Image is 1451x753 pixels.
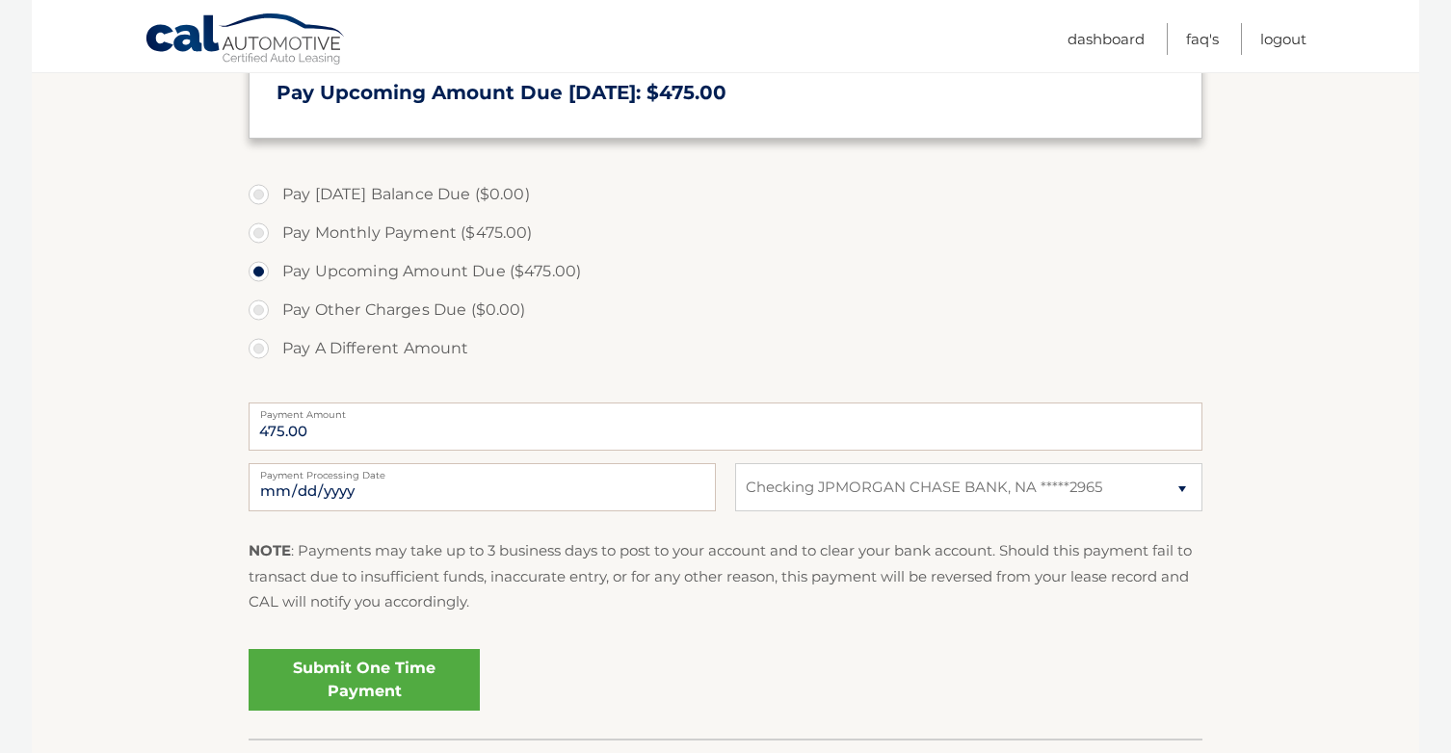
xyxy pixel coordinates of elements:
[249,402,1202,451] input: Payment Amount
[249,329,1202,368] label: Pay A Different Amount
[1260,23,1306,55] a: Logout
[249,252,1202,291] label: Pay Upcoming Amount Due ($475.00)
[249,402,1202,418] label: Payment Amount
[249,175,1202,214] label: Pay [DATE] Balance Due ($0.00)
[1186,23,1219,55] a: FAQ's
[249,649,480,711] a: Submit One Time Payment
[249,538,1202,614] p: : Payments may take up to 3 business days to post to your account and to clear your bank account....
[249,463,716,511] input: Payment Date
[145,13,347,68] a: Cal Automotive
[249,214,1202,252] label: Pay Monthly Payment ($475.00)
[277,81,1174,105] h3: Pay Upcoming Amount Due [DATE]: $475.00
[249,463,716,479] label: Payment Processing Date
[249,291,1202,329] label: Pay Other Charges Due ($0.00)
[249,541,291,559] strong: NOTE
[1068,23,1145,55] a: Dashboard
